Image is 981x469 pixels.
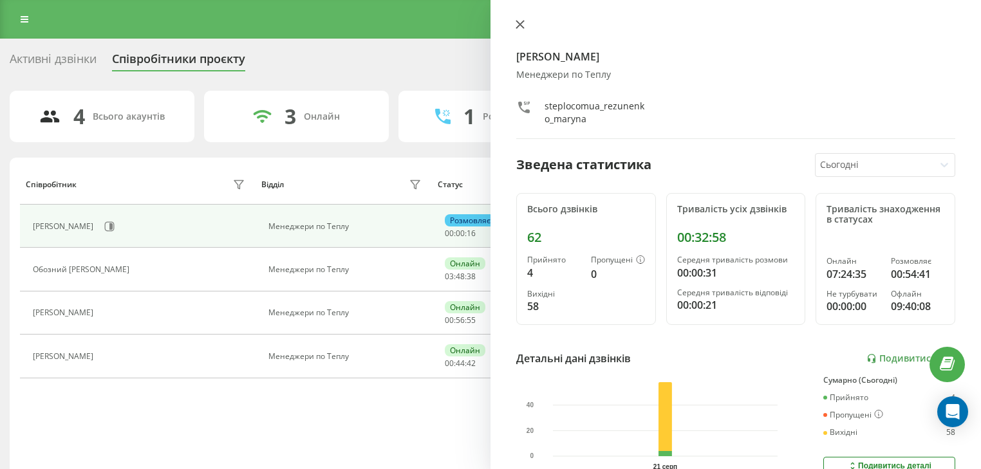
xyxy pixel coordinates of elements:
[827,290,880,299] div: Не турбувати
[445,257,485,270] div: Онлайн
[463,104,475,129] div: 1
[445,301,485,313] div: Онлайн
[445,214,496,226] div: Розмовляє
[516,155,651,174] div: Зведена статистика
[677,255,795,264] div: Середня тривалість розмови
[677,265,795,280] div: 00:00:31
[527,299,581,314] div: 58
[268,308,425,317] div: Менеджери по Теплу
[438,180,463,189] div: Статус
[516,69,955,80] div: Менеджери по Теплу
[530,452,534,459] text: 0
[827,257,880,266] div: Онлайн
[456,271,465,282] span: 48
[93,111,165,122] div: Всього акаунтів
[591,266,645,282] div: 0
[285,104,296,129] div: 3
[73,104,85,129] div: 4
[527,427,534,434] text: 20
[445,344,485,356] div: Онлайн
[445,272,476,281] div: : :
[823,410,883,420] div: Пропущені
[677,204,795,215] div: Тривалість усіх дзвінків
[467,315,476,326] span: 55
[456,315,465,326] span: 56
[10,52,97,72] div: Активні дзвінки
[527,401,534,409] text: 40
[268,352,425,361] div: Менеджери по Теплу
[26,180,77,189] div: Співробітник
[677,230,795,245] div: 00:32:58
[445,359,476,368] div: : :
[445,228,454,239] span: 00
[946,428,955,437] div: 58
[827,266,880,282] div: 07:24:35
[456,358,465,369] span: 44
[516,49,955,64] h4: [PERSON_NAME]
[527,230,645,245] div: 62
[891,290,944,299] div: Офлайн
[891,266,944,282] div: 00:54:41
[823,376,955,385] div: Сумарно (Сьогодні)
[483,111,545,122] div: Розмовляють
[445,229,476,238] div: : :
[445,271,454,282] span: 03
[527,255,581,264] div: Прийнято
[891,299,944,314] div: 09:40:08
[304,111,340,122] div: Онлайн
[827,299,880,314] div: 00:00:00
[445,315,454,326] span: 00
[527,265,581,280] div: 4
[467,271,476,282] span: 38
[823,393,868,402] div: Прийнято
[33,352,97,361] div: [PERSON_NAME]
[891,257,944,266] div: Розмовляє
[467,358,476,369] span: 42
[33,265,133,274] div: Обозний [PERSON_NAME]
[445,358,454,369] span: 00
[823,428,857,437] div: Вихідні
[527,290,581,299] div: Вихідні
[261,180,284,189] div: Відділ
[33,308,97,317] div: [PERSON_NAME]
[467,228,476,239] span: 16
[591,255,645,266] div: Пропущені
[445,316,476,325] div: : :
[268,222,425,231] div: Менеджери по Теплу
[677,288,795,297] div: Середня тривалість відповіді
[33,222,97,231] div: [PERSON_NAME]
[112,52,245,72] div: Співробітники проєкту
[866,353,955,364] a: Подивитись звіт
[527,204,645,215] div: Всього дзвінків
[545,100,646,125] div: steplocomua_rezunenko_maryna
[456,228,465,239] span: 00
[937,396,968,427] div: Open Intercom Messenger
[827,204,944,226] div: Тривалість знаходження в статусах
[516,351,631,366] div: Детальні дані дзвінків
[951,393,955,402] div: 4
[677,297,795,313] div: 00:00:21
[268,265,425,274] div: Менеджери по Теплу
